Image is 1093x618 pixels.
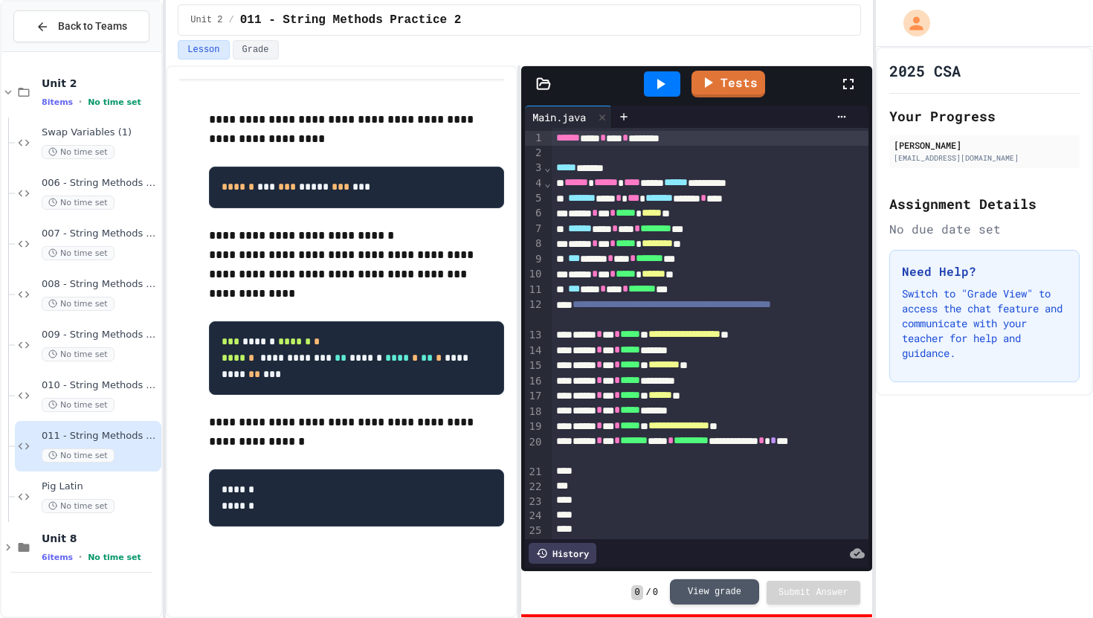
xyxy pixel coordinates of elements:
div: [PERSON_NAME] [894,138,1075,152]
div: My Account [888,6,934,40]
div: 20 [525,435,544,466]
span: No time set [42,246,115,260]
div: 8 [525,236,544,251]
div: 18 [525,405,544,419]
div: 22 [525,480,544,495]
span: 011 - String Methods Practice 2 [240,11,462,29]
span: 8 items [42,97,73,107]
div: 25 [525,524,544,538]
span: No time set [88,97,141,107]
div: 21 [525,465,544,480]
div: 17 [525,389,544,404]
div: 3 [525,161,544,176]
div: No due date set [889,220,1080,238]
span: Submit Answer [778,587,848,599]
div: 10 [525,267,544,282]
a: Tests [691,71,765,97]
h2: Your Progress [889,106,1080,126]
div: 7 [525,222,544,236]
div: 16 [525,374,544,389]
span: / [646,587,651,599]
div: 11 [525,283,544,297]
span: Unit 8 [42,532,158,545]
span: Pig Latin [42,480,158,493]
span: Back to Teams [58,19,127,34]
button: Submit Answer [767,581,860,605]
span: No time set [42,448,115,463]
span: Swap Variables (1) [42,126,158,139]
span: Fold line [544,177,551,189]
span: 006 - String Methods - Length [42,177,158,190]
span: 008 - String Methods - indexOf [42,278,158,291]
span: No time set [42,398,115,412]
span: No time set [42,145,115,159]
h3: Need Help? [902,263,1067,280]
button: Grade [233,40,279,59]
div: 12 [525,297,544,328]
span: • [79,551,82,563]
div: 6 [525,206,544,221]
div: 2 [525,146,544,161]
p: Switch to "Grade View" to access the chat feature and communicate with your teacher for help and ... [902,286,1067,361]
span: 010 - String Methods Practice 1 [42,379,158,392]
span: Unit 2 [42,77,158,90]
span: 6 items [42,553,73,562]
span: No time set [42,297,115,311]
div: 24 [525,509,544,524]
div: 14 [525,344,544,358]
div: 23 [525,495,544,509]
div: Main.java [525,106,612,128]
span: 011 - String Methods Practice 2 [42,430,158,442]
span: 009 - String Methods - substring [42,329,158,341]
button: Back to Teams [13,10,149,42]
span: No time set [88,553,141,562]
div: 15 [525,358,544,373]
h1: 2025 CSA [889,60,961,81]
span: • [79,96,82,108]
span: No time set [42,196,115,210]
span: 0 [631,585,642,600]
span: Fold line [544,161,551,173]
div: 13 [525,328,544,343]
button: View grade [670,579,759,605]
button: Lesson [178,40,229,59]
span: 0 [653,587,658,599]
div: 19 [525,419,544,434]
span: No time set [42,347,115,361]
div: Main.java [525,109,593,125]
div: 26 [525,538,544,553]
div: [EMAIL_ADDRESS][DOMAIN_NAME] [894,152,1075,164]
div: 1 [525,131,544,146]
span: / [229,14,234,26]
span: 007 - String Methods - charAt [42,228,158,240]
div: 5 [525,191,544,206]
span: Unit 2 [190,14,222,26]
div: History [529,543,596,564]
span: No time set [42,499,115,513]
div: 9 [525,252,544,267]
h2: Assignment Details [889,193,1080,214]
div: 4 [525,176,544,191]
